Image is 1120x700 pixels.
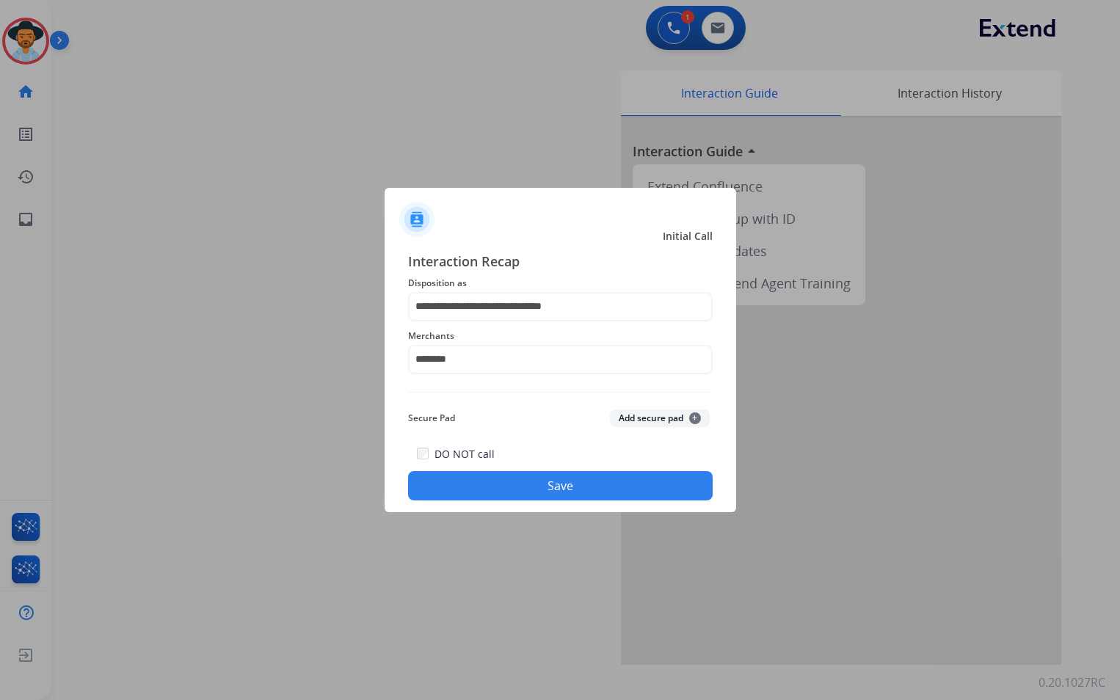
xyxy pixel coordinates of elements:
[434,447,495,462] label: DO NOT call
[408,274,713,292] span: Disposition as
[399,202,434,237] img: contactIcon
[408,392,713,393] img: contact-recap-line.svg
[408,471,713,500] button: Save
[610,409,710,427] button: Add secure pad+
[689,412,701,424] span: +
[1039,674,1105,691] p: 0.20.1027RC
[408,327,713,345] span: Merchants
[663,229,713,244] span: Initial Call
[408,251,713,274] span: Interaction Recap
[408,409,455,427] span: Secure Pad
